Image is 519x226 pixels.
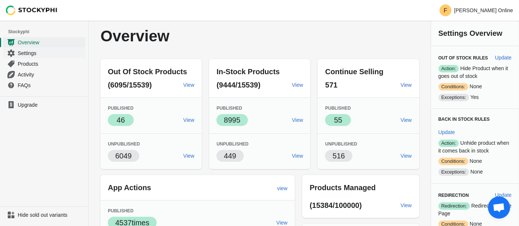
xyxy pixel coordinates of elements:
a: Upgrade [3,100,85,110]
span: Upgrade [18,101,84,109]
span: (9444/15539) [216,81,260,89]
p: 449 [224,151,236,161]
p: Redirect to Home Page [438,202,512,217]
h3: Redirection [438,192,489,198]
span: Update [495,192,512,198]
button: Update [492,188,515,202]
span: Unpublished [108,141,140,147]
span: Continue Selling [325,68,383,76]
span: Stockyphi [8,28,88,35]
a: View [180,78,197,92]
span: Avatar with initials F [440,4,451,16]
a: Settings [3,48,85,58]
span: Conditions: [438,158,468,165]
button: Update [492,51,515,64]
span: View [401,202,412,208]
span: View [401,117,412,123]
span: Published [216,106,242,111]
span: Settings [18,49,84,57]
div: Open chat [488,196,510,219]
span: Exceptions: [438,168,469,176]
a: Overview [3,37,85,48]
a: View [398,199,415,212]
span: (6095/15539) [108,81,152,89]
span: (15384/100000) [310,201,362,209]
span: View [183,82,194,88]
span: Out Of Stock Products [108,68,187,76]
a: View [289,149,306,162]
p: None [438,83,512,90]
a: Products [3,58,85,69]
p: Yes [438,93,512,101]
span: Published [108,208,133,213]
a: Hide sold out variants [3,210,85,220]
span: 55 [334,116,342,124]
span: Update [438,129,455,135]
p: Unhide product when it comes back in stock [438,139,512,154]
a: View [180,113,197,127]
span: Update [495,55,512,61]
span: view [277,185,287,191]
span: Exceptions: [438,94,469,101]
p: None [438,168,512,176]
span: 8995 [224,116,240,124]
a: View [398,78,415,92]
h3: Out of Stock Rules [438,55,489,61]
a: View [180,149,197,162]
span: In-Stock Products [216,68,280,76]
span: View [183,117,194,123]
a: View [289,113,306,127]
a: Activity [3,69,85,80]
button: Update [436,126,458,139]
p: None [438,157,512,165]
span: Hide sold out variants [18,211,84,219]
span: FAQs [18,82,84,89]
span: Published [325,106,351,111]
h3: Back in Stock Rules [438,116,512,122]
p: Hide Product when it goes out of stock [438,65,512,80]
span: App Actions [108,184,151,192]
span: Redirection: [438,202,470,210]
span: 6049 [115,152,132,160]
span: View [292,82,303,88]
span: Products [18,60,84,68]
span: View [401,82,412,88]
span: Products Managed [310,184,376,192]
img: Stockyphi [6,6,58,15]
span: View [183,153,194,159]
span: Activity [18,71,84,78]
span: Action: [438,65,459,72]
span: Unpublished [216,141,249,147]
a: View [398,149,415,162]
span: View [276,220,287,226]
a: View [398,113,415,127]
span: Settings Overview [438,29,502,37]
span: View [292,153,303,159]
span: 46 [117,116,125,124]
span: Overview [18,39,84,46]
p: [PERSON_NAME] Online [454,7,513,13]
a: View [289,78,306,92]
button: Avatar with initials F[PERSON_NAME] Online [437,3,516,18]
p: Overview [100,28,291,44]
span: Conditions: [438,83,468,90]
span: Action: [438,140,459,147]
a: FAQs [3,80,85,90]
span: 516 [332,152,345,160]
a: view [274,182,290,195]
span: 571 [325,81,337,89]
span: Unpublished [325,141,357,147]
span: View [401,153,412,159]
span: View [292,117,303,123]
span: Published [108,106,133,111]
text: F [444,7,447,14]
